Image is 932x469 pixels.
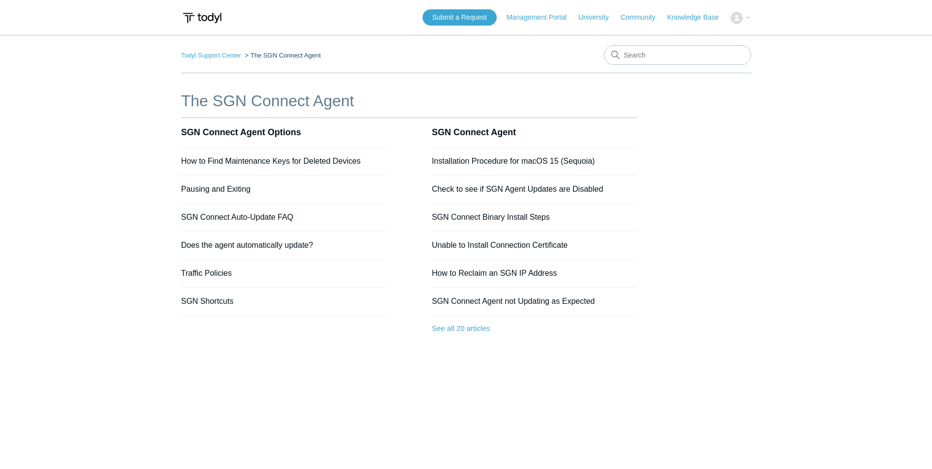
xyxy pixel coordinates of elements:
a: Check to see if SGN Agent Updates are Disabled [432,185,603,193]
img: Todyl Support Center Help Center home page [181,9,223,27]
a: SGN Connect Auto-Update FAQ [181,213,294,221]
a: SGN Connect Agent not Updating as Expected [432,297,595,305]
a: University [578,12,618,23]
a: SGN Connect Agent Options [181,127,301,137]
a: Community [621,12,665,23]
a: SGN Connect Binary Install Steps [432,213,550,221]
a: SGN Connect Agent [432,127,516,137]
a: Knowledge Base [667,12,729,23]
li: The SGN Connect Agent [243,52,321,59]
a: Management Portal [507,12,576,23]
li: Todyl Support Center [181,52,243,59]
input: Search [604,45,751,65]
a: How to Reclaim an SGN IP Address [432,269,557,277]
a: See all 20 articles [432,316,637,342]
a: Pausing and Exiting [181,185,251,193]
a: Todyl Support Center [181,52,241,59]
a: Does the agent automatically update? [181,241,313,249]
a: Installation Procedure for macOS 15 (Sequoia) [432,157,595,165]
h1: The SGN Connect Agent [181,89,637,113]
a: Traffic Policies [181,269,232,277]
a: Submit a Request [423,9,497,26]
a: Unable to Install Connection Certificate [432,241,568,249]
a: How to Find Maintenance Keys for Deleted Devices [181,157,361,165]
a: SGN Shortcuts [181,297,234,305]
